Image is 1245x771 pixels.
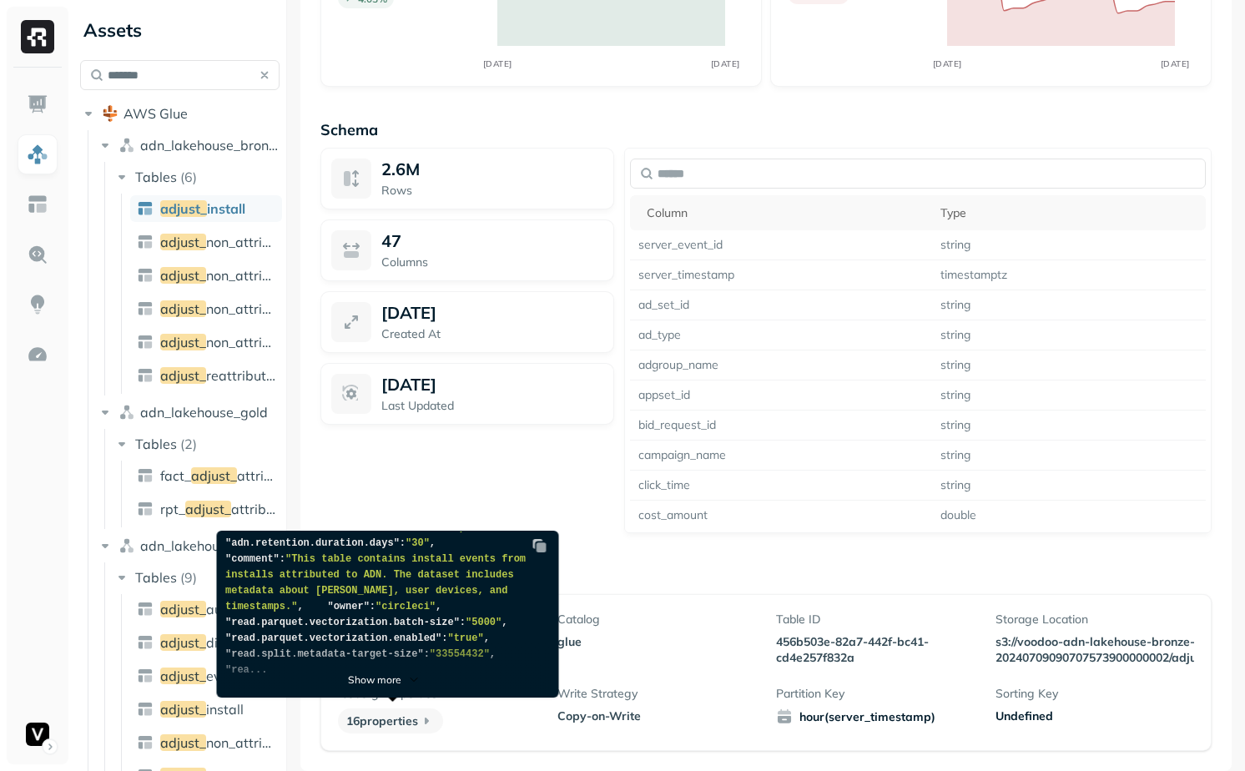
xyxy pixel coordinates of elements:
[630,411,931,441] td: bid_request_id
[406,672,421,687] img: chevron
[932,58,961,69] tspan: [DATE]
[932,471,1206,501] td: string
[118,404,135,421] img: namespace
[137,601,154,617] img: table
[381,374,436,395] p: [DATE]
[27,144,48,165] img: Assets
[237,467,310,484] span: attributions
[137,668,154,684] img: table
[160,267,206,284] span: adjust_
[381,183,603,199] p: Rows
[27,294,48,315] img: Insights
[557,634,756,650] p: glue
[1160,58,1189,69] tspan: [DATE]
[97,399,280,426] button: adn_lakehouse_gold
[381,254,603,270] p: Columns
[27,344,48,365] img: Optimization
[348,673,401,686] p: Show more
[441,632,447,644] span: :
[160,734,206,751] span: adjust_
[225,553,532,612] span: "This table contains install events from installs attributed to ADN. The dataset includes metadat...
[630,260,931,290] td: server_timestamp
[27,244,48,265] img: Query Explorer
[160,668,206,684] span: adjust_
[137,300,154,317] img: table
[630,350,931,380] td: adgroup_name
[206,234,379,250] span: non_attributed_ad_revenue
[381,302,436,323] p: [DATE]
[80,17,280,43] div: Assets
[995,708,1194,724] div: Undefined
[137,734,154,751] img: table
[776,686,975,702] p: Partition Key
[206,701,244,718] span: install
[381,230,401,251] p: 47
[557,612,756,627] p: Catalog
[113,164,281,190] button: Tables(6)
[206,734,379,751] span: non_attributed_ad_revenue
[80,100,280,127] button: AWS Glue
[995,686,1194,702] p: Sorting Key
[630,380,931,411] td: appset_id
[297,601,303,612] span: ,
[557,686,756,702] p: Write Strategy
[137,334,154,350] img: table
[436,601,441,612] span: ,
[130,496,282,522] a: rpt_adjust_attributions
[135,436,177,452] span: Tables
[135,169,177,185] span: Tables
[206,300,343,317] span: non_attributed_install
[180,436,197,452] p: ( 2 )
[102,105,118,122] img: root
[137,267,154,284] img: table
[995,612,1194,627] p: Storage Location
[940,205,1197,221] div: Type
[118,537,135,554] img: namespace
[381,159,420,179] span: 2.6M
[225,632,441,644] span: "read.parquet.vectorization.enabled"
[206,334,384,350] span: non_attributed_reattribution
[225,537,400,549] span: "adn.retention.duration.days"
[932,320,1206,350] td: string
[776,612,975,627] p: Table ID
[130,462,282,489] a: fact_adjust_attributions
[502,617,507,628] span: ,
[932,441,1206,471] td: string
[932,501,1206,531] td: double
[180,569,197,586] p: ( 9 )
[320,567,1212,586] p: Table Properties
[279,553,285,565] span: :
[932,230,1206,260] td: string
[630,471,931,501] td: click_time
[137,467,154,484] img: table
[630,320,931,350] td: ad_type
[381,326,603,342] p: Created At
[482,58,512,69] tspan: [DATE]
[630,290,931,320] td: ad_set_id
[160,334,206,350] span: adjust_
[483,632,489,644] span: ,
[160,367,206,384] span: adjust_
[180,169,197,185] p: ( 6 )
[130,262,282,289] a: adjust_non_attributed_iap
[225,553,280,565] span: "comment"
[140,537,274,554] span: adn_lakehouse_silver
[137,634,154,651] img: table
[130,696,282,723] a: adjust_install
[160,701,206,718] span: adjust_
[532,537,548,554] img: Copy
[185,501,231,517] span: adjust_
[123,105,188,122] span: AWS Glue
[206,367,285,384] span: reattribution
[376,601,436,612] span: "circleci"
[130,329,282,355] a: adjust_non_attributed_reattribution
[932,350,1206,380] td: string
[140,404,268,421] span: adn_lakehouse_gold
[130,629,282,656] a: adjust_dim_source
[27,93,48,115] img: Dashboard
[466,617,502,628] span: "5000"
[406,537,430,549] span: "30"
[130,229,282,255] a: adjust_non_attributed_ad_revenue
[429,537,435,549] span: ,
[776,708,975,725] span: hour(server_timestamp)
